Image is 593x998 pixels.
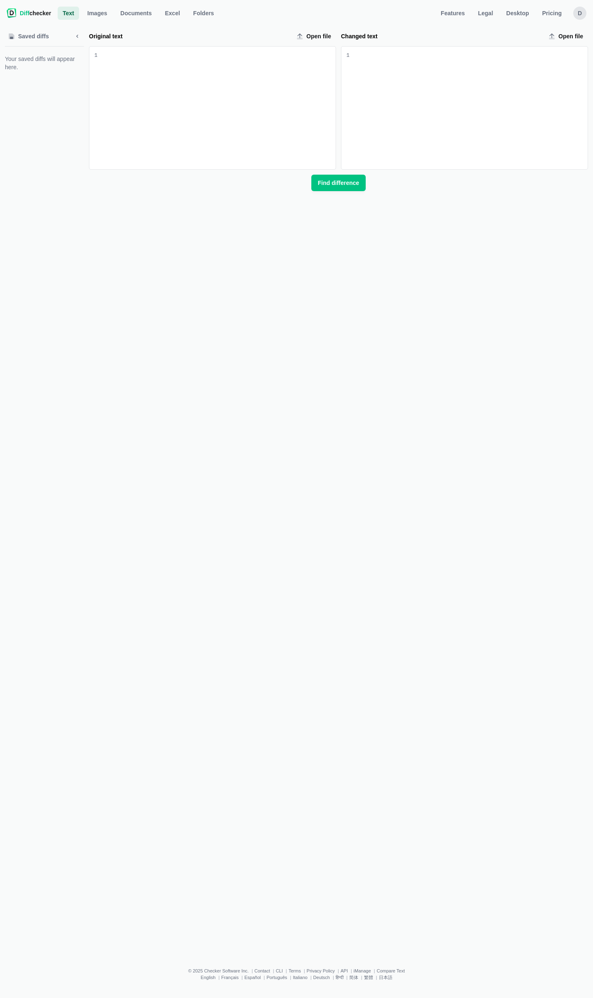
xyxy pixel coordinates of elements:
[163,9,182,17] span: Excel
[316,179,361,187] span: Find difference
[341,968,348,973] a: API
[20,10,29,16] span: Diff
[16,32,51,40] span: Saved diffs
[89,32,290,40] label: Original text
[350,47,588,169] div: Changed text input
[573,7,586,20] button: D
[439,9,466,17] span: Features
[94,51,98,60] div: 1
[473,7,498,20] a: Legal
[58,7,79,20] a: Text
[119,9,153,17] span: Documents
[476,9,495,17] span: Legal
[307,968,335,973] a: Privacy Policy
[377,968,405,973] a: Compare Text
[244,975,261,980] a: Español
[501,7,534,20] a: Desktop
[379,975,392,980] a: 日本語
[266,975,287,980] a: Português
[436,7,469,20] a: Features
[7,8,16,18] img: Diffchecker logo
[311,175,366,191] button: Find difference
[341,32,542,40] label: Changed text
[364,975,373,980] a: 繁體
[541,9,563,17] span: Pricing
[5,55,84,71] span: Your saved diffs will appear here.
[221,975,238,980] a: Français
[336,975,343,980] a: हिन्दी
[346,51,350,60] div: 1
[20,9,51,17] span: checker
[293,30,336,43] label: Original text upload
[7,7,51,20] a: Diffchecker
[188,7,219,20] button: Folders
[191,9,216,17] span: Folders
[537,7,567,20] a: Pricing
[115,7,156,20] a: Documents
[354,968,371,973] a: iManage
[289,968,301,973] a: Terms
[201,975,215,980] a: English
[276,968,283,973] a: CLI
[557,32,585,40] span: Open file
[98,47,336,169] div: Original text input
[71,30,84,43] button: Minimize sidebar
[293,975,307,980] a: Italiano
[61,9,76,17] span: Text
[86,9,109,17] span: Images
[188,968,254,973] li: © 2025 Checker Software Inc.
[313,975,330,980] a: Deutsch
[545,30,588,43] label: Changed text upload
[160,7,185,20] a: Excel
[254,968,270,973] a: Contact
[504,9,530,17] span: Desktop
[349,975,358,980] a: 简体
[305,32,333,40] span: Open file
[82,7,112,20] a: Images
